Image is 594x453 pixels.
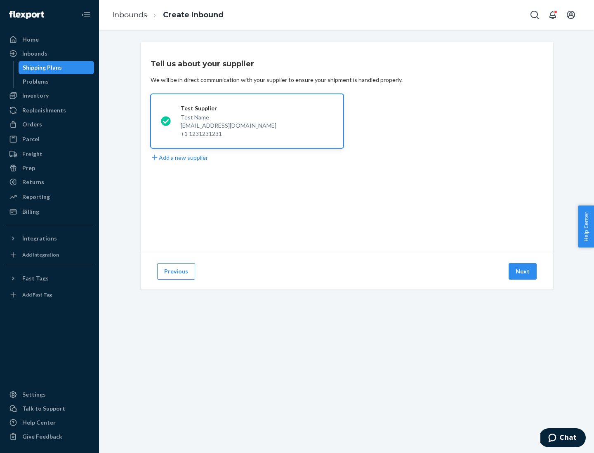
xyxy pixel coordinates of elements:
[22,178,44,186] div: Returns
[22,418,56,427] div: Help Center
[5,402,94,415] button: Talk to Support
[5,118,94,131] a: Orders
[78,7,94,23] button: Close Navigation
[112,10,147,19] a: Inbounds
[22,91,49,100] div: Inventory
[5,190,94,203] a: Reporting
[5,47,94,60] a: Inbounds
[23,77,49,86] div: Problems
[22,106,66,114] div: Replenishments
[22,120,42,128] div: Orders
[5,248,94,262] a: Add Integration
[5,205,94,218] a: Billing
[5,388,94,401] a: Settings
[5,416,94,429] a: Help Center
[540,428,586,449] iframe: Opens a widget where you can chat to one of our agents
[157,263,195,280] button: Previous
[22,35,39,44] div: Home
[22,193,50,201] div: Reporting
[151,76,403,84] div: We will be in direct communication with your supplier to ensure your shipment is handled properly.
[151,153,208,162] button: Add a new supplier
[5,104,94,117] a: Replenishments
[5,175,94,189] a: Returns
[22,404,65,413] div: Talk to Support
[526,7,543,23] button: Open Search Box
[5,232,94,245] button: Integrations
[5,147,94,161] a: Freight
[22,251,59,258] div: Add Integration
[19,61,94,74] a: Shipping Plans
[544,7,561,23] button: Open notifications
[19,75,94,88] a: Problems
[563,7,579,23] button: Open account menu
[578,205,594,248] button: Help Center
[5,89,94,102] a: Inventory
[151,58,254,69] h3: Tell us about your supplier
[106,3,230,27] ol: breadcrumbs
[509,263,537,280] button: Next
[22,234,57,243] div: Integrations
[9,11,44,19] img: Flexport logo
[22,49,47,58] div: Inbounds
[22,390,46,399] div: Settings
[22,164,35,172] div: Prep
[5,430,94,443] button: Give Feedback
[5,288,94,301] a: Add Fast Tag
[22,150,42,158] div: Freight
[5,33,94,46] a: Home
[22,208,39,216] div: Billing
[5,161,94,175] a: Prep
[23,63,62,72] div: Shipping Plans
[22,274,49,283] div: Fast Tags
[5,272,94,285] button: Fast Tags
[5,133,94,146] a: Parcel
[22,291,52,298] div: Add Fast Tag
[22,135,40,143] div: Parcel
[22,432,62,441] div: Give Feedback
[163,10,224,19] a: Create Inbound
